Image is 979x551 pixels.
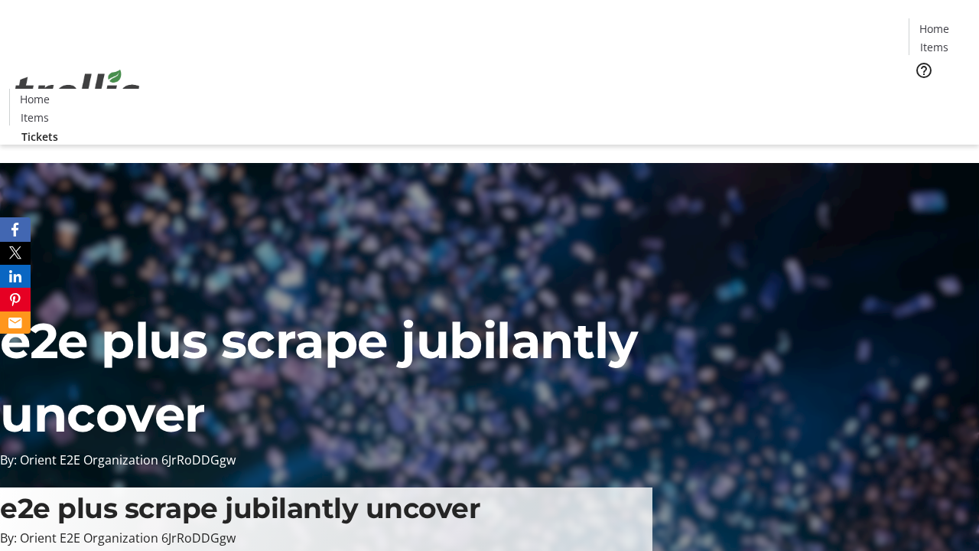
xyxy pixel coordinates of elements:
span: Tickets [21,129,58,145]
span: Items [21,109,49,126]
button: Help [909,55,939,86]
a: Items [909,39,958,55]
span: Items [920,39,948,55]
a: Tickets [909,89,970,105]
a: Items [10,109,59,126]
a: Home [10,91,59,107]
img: Orient E2E Organization 6JrRoDDGgw's Logo [9,53,145,129]
a: Home [909,21,958,37]
span: Tickets [921,89,958,105]
a: Tickets [9,129,70,145]
span: Home [20,91,50,107]
span: Home [919,21,949,37]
